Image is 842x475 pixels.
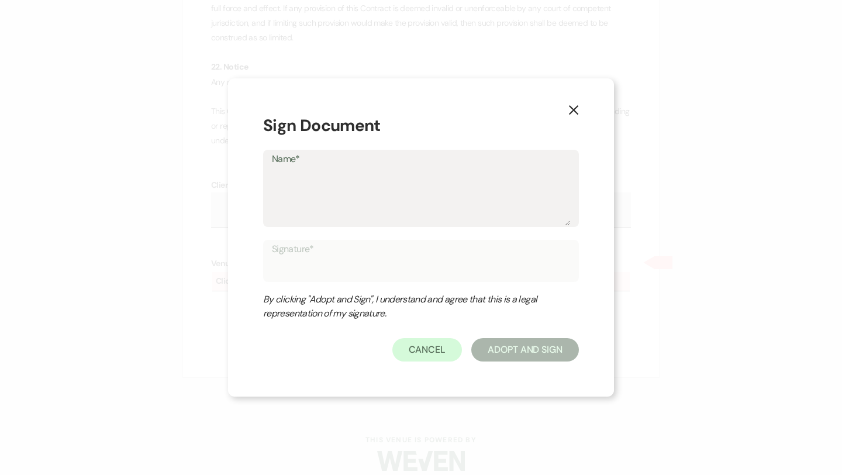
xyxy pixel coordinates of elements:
label: Name* [272,151,570,168]
div: By clicking "Adopt and Sign", I understand and agree that this is a legal representation of my si... [263,292,555,321]
button: Cancel [392,338,463,362]
button: Adopt And Sign [471,338,579,362]
h1: Sign Document [263,113,579,138]
label: Signature* [272,241,570,258]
